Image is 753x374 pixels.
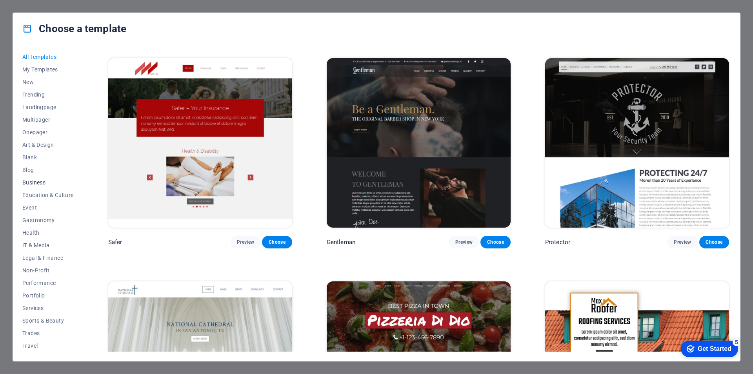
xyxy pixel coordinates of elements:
[22,230,74,236] span: Health
[22,189,74,201] button: Education & Culture
[22,204,74,211] span: Event
[22,317,74,324] span: Sports & Beauty
[237,239,254,245] span: Preview
[22,343,74,349] span: Travel
[22,292,74,299] span: Portfolio
[22,117,74,123] span: Multipager
[22,101,74,113] button: Landingpage
[22,142,74,148] span: Art & Design
[22,302,74,314] button: Services
[22,267,74,274] span: Non-Profit
[545,58,729,228] img: Protector
[22,66,74,73] span: My Templates
[58,2,66,9] div: 5
[22,330,74,336] span: Trades
[699,236,729,248] button: Choose
[22,192,74,198] span: Education & Culture
[22,339,74,352] button: Travel
[22,129,74,135] span: Onepager
[22,79,74,85] span: New
[22,91,74,98] span: Trending
[231,236,260,248] button: Preview
[22,22,126,35] h4: Choose a template
[455,239,473,245] span: Preview
[22,151,74,164] button: Blank
[22,305,74,311] span: Services
[22,226,74,239] button: Health
[480,236,510,248] button: Choose
[22,63,74,76] button: My Templates
[706,239,723,245] span: Choose
[22,277,74,289] button: Performance
[327,238,355,246] p: Gentleman
[22,139,74,151] button: Art & Design
[327,58,511,228] img: Gentleman
[262,236,292,248] button: Choose
[22,113,74,126] button: Multipager
[108,238,122,246] p: Safer
[22,126,74,139] button: Onepager
[23,9,57,16] div: Get Started
[22,201,74,214] button: Event
[22,214,74,226] button: Gastronomy
[22,255,74,261] span: Legal & Finance
[22,314,74,327] button: Sports & Beauty
[22,179,74,186] span: Business
[22,252,74,264] button: Legal & Finance
[22,242,74,248] span: IT & Media
[22,264,74,277] button: Non-Profit
[487,239,504,245] span: Choose
[108,58,292,228] img: Safer
[22,327,74,339] button: Trades
[449,236,479,248] button: Preview
[22,164,74,176] button: Blog
[22,167,74,173] span: Blog
[22,176,74,189] button: Business
[22,51,74,63] button: All Templates
[22,88,74,101] button: Trending
[22,217,74,223] span: Gastronomy
[22,280,74,286] span: Performance
[22,289,74,302] button: Portfolio
[22,76,74,88] button: New
[22,54,74,60] span: All Templates
[22,239,74,252] button: IT & Media
[668,236,697,248] button: Preview
[268,239,286,245] span: Choose
[22,154,74,161] span: Blank
[6,4,64,20] div: Get Started 5 items remaining, 0% complete
[22,104,74,110] span: Landingpage
[545,238,570,246] p: Protector
[674,239,691,245] span: Preview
